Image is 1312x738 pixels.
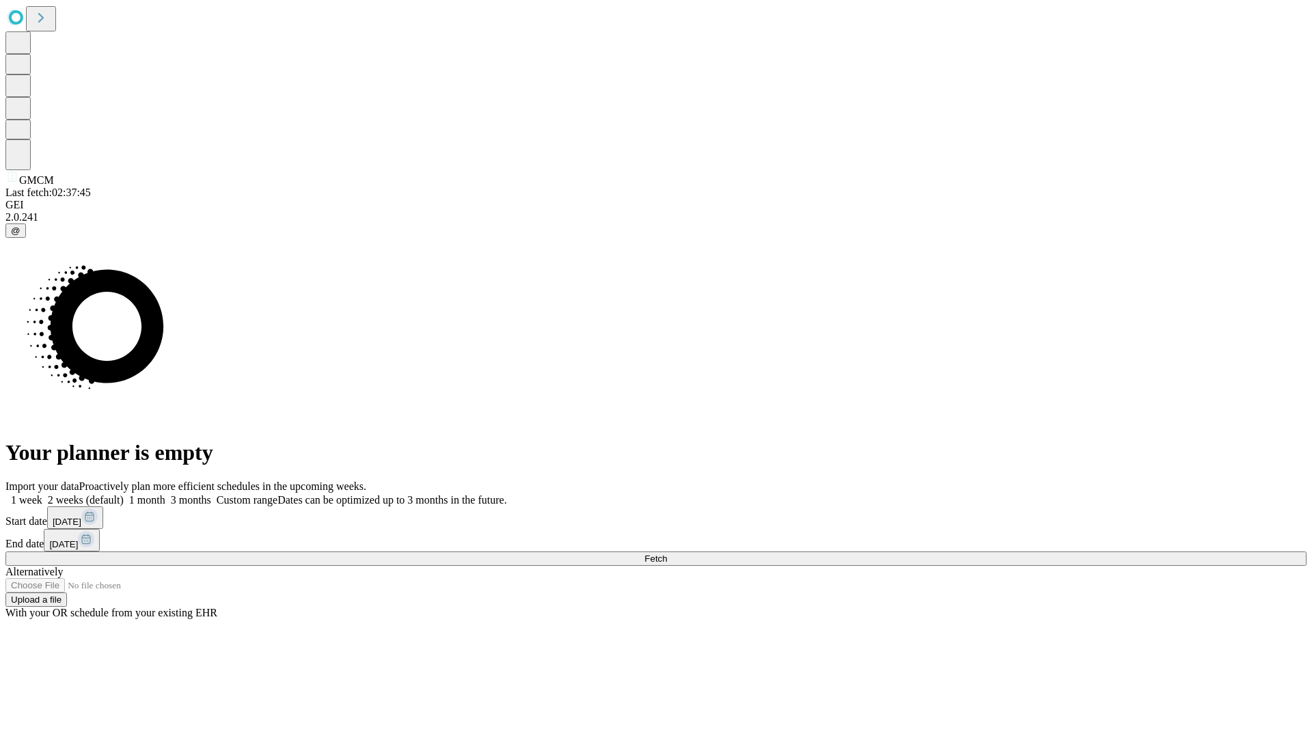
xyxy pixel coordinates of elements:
[44,529,100,551] button: [DATE]
[5,223,26,238] button: @
[5,551,1307,566] button: Fetch
[5,607,217,618] span: With your OR schedule from your existing EHR
[47,506,103,529] button: [DATE]
[79,480,366,492] span: Proactively plan more efficient schedules in the upcoming weeks.
[49,539,78,549] span: [DATE]
[5,211,1307,223] div: 2.0.241
[129,494,165,506] span: 1 month
[5,506,1307,529] div: Start date
[171,494,211,506] span: 3 months
[5,529,1307,551] div: End date
[5,199,1307,211] div: GEI
[5,566,63,577] span: Alternatively
[11,225,20,236] span: @
[644,553,667,564] span: Fetch
[5,187,91,198] span: Last fetch: 02:37:45
[217,494,277,506] span: Custom range
[5,440,1307,465] h1: Your planner is empty
[277,494,506,506] span: Dates can be optimized up to 3 months in the future.
[53,517,81,527] span: [DATE]
[5,592,67,607] button: Upload a file
[48,494,124,506] span: 2 weeks (default)
[19,174,54,186] span: GMCM
[11,494,42,506] span: 1 week
[5,480,79,492] span: Import your data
